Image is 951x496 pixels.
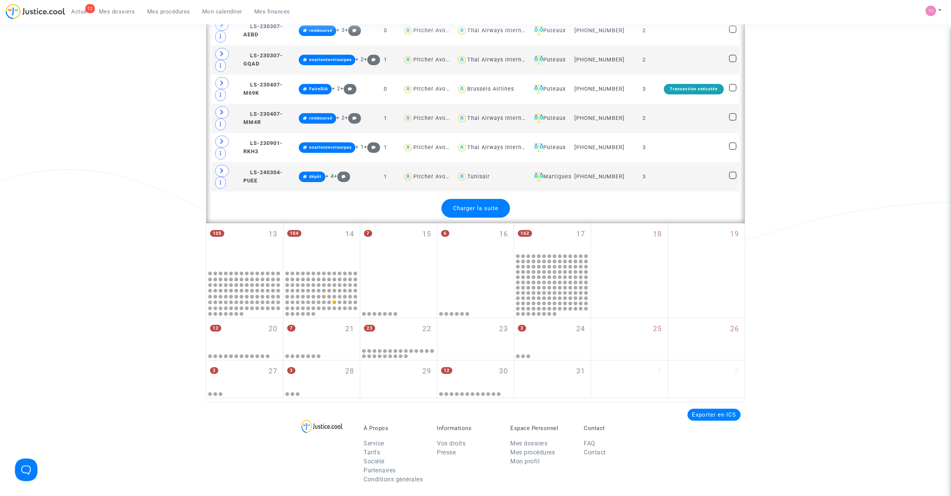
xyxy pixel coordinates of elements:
[531,55,569,64] div: Puteaux
[514,223,591,252] div: vendredi octobre 17, 162 events, click to expand
[243,140,283,155] span: LS-230901-RKH3
[309,57,352,62] span: enattenteretourpax
[584,449,606,456] a: Contact
[309,87,328,91] span: FaireDIA
[422,366,431,377] span: 29
[499,324,508,335] span: 23
[518,230,532,237] span: 162
[534,143,543,152] img: icon-faciliter-sm.svg
[668,360,745,398] div: dimanche novembre 2
[422,229,431,240] span: 15
[627,162,661,191] td: 3
[514,318,591,347] div: vendredi octobre 24, 3 events, click to expand
[268,366,277,377] span: 27
[467,27,541,34] div: Thai Airways International
[364,425,426,432] p: À Propos
[576,366,585,377] span: 31
[437,440,465,447] a: Vos droits
[467,86,514,92] div: Brussels Airlines
[664,84,724,94] div: Transaction exécutée
[467,173,490,180] div: Tunisair
[340,85,356,92] span: +
[283,318,360,347] div: mardi octobre 21, 7 events, click to expand
[456,142,467,153] img: icon-user.svg
[534,114,543,123] img: icon-faciliter-sm.svg
[926,6,936,16] img: fe1f3729a2b880d5091b466bdc4f5af5
[534,55,543,64] img: icon-faciliter-sm.svg
[402,172,413,182] img: icon-user.svg
[627,75,661,104] td: 3
[531,172,569,181] div: Martigues
[248,6,296,17] a: Mes finances
[196,6,248,17] a: Mon calendrier
[371,133,400,162] td: 1
[572,104,627,133] td: [PHONE_NUMBER]
[413,115,455,121] div: Pitcher Avocat
[499,366,508,377] span: 30
[360,360,437,398] div: mercredi octobre 29
[534,85,543,94] img: icon-faciliter-sm.svg
[413,86,455,92] div: Pitcher Avocat
[210,325,221,332] span: 12
[456,113,467,124] img: icon-user.svg
[371,16,400,45] td: 0
[65,6,93,17] a: 12Actus
[364,325,375,332] span: 23
[627,45,661,75] td: 2
[336,115,345,121] span: + 2
[360,223,437,269] div: mercredi octobre 15, 7 events, click to expand
[653,229,662,240] span: 18
[371,162,400,191] td: 1
[243,23,283,38] span: LS-230307-AEBD
[653,324,662,335] span: 25
[514,360,591,398] div: vendredi octobre 31
[456,172,467,182] img: icon-user.svg
[499,229,508,240] span: 16
[531,143,569,152] div: Puteaux
[510,440,547,447] a: Mes dossiers
[441,367,452,374] span: 12
[735,366,739,377] span: 2
[437,425,499,432] p: Informations
[364,458,385,465] a: Société
[510,458,540,465] a: Mon profil
[572,75,627,104] td: [PHONE_NUMBER]
[402,113,413,124] img: icon-user.svg
[210,367,218,374] span: 3
[287,367,295,374] span: 3
[309,28,332,33] span: remboursé
[437,449,456,456] a: Presse
[437,318,514,360] div: jeudi octobre 23
[402,55,413,66] img: icon-user.svg
[534,26,543,35] img: icon-faciliter-sm.svg
[243,52,283,67] span: LS-230307-GQAD
[364,56,380,63] span: +
[254,8,290,15] span: Mes finances
[371,45,400,75] td: 1
[6,4,65,19] img: jc-logo.svg
[283,223,360,269] div: mardi octobre 14, 104 events, click to expand
[325,173,334,179] span: + 4
[572,162,627,191] td: [PHONE_NUMBER]
[345,27,361,33] span: +
[467,57,541,63] div: Thai Airways International
[345,324,354,335] span: 21
[287,325,295,332] span: 7
[627,104,661,133] td: 2
[345,366,354,377] span: 28
[413,144,455,151] div: Pitcher Avocat
[534,172,543,181] img: icon-faciliter-sm.svg
[668,223,745,318] div: dimanche octobre 19
[584,440,595,447] a: FAQ
[243,82,283,96] span: LS-230407-M69K
[627,133,661,162] td: 3
[287,230,301,237] span: 104
[510,449,555,456] a: Mes procédures
[206,360,283,390] div: lundi octobre 27, 3 events, click to expand
[364,449,380,456] a: Tarifs
[456,84,467,95] img: icon-user.svg
[364,230,372,237] span: 7
[531,26,569,35] div: Puteaux
[467,144,541,151] div: Thai Airways International
[591,360,668,398] div: samedi novembre 1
